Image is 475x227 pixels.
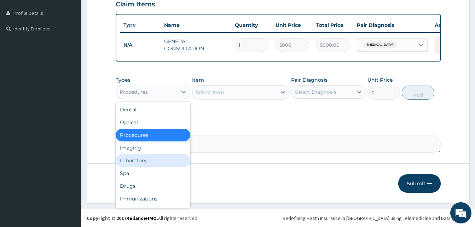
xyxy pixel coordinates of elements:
[116,129,190,141] div: Procedures
[192,76,204,83] label: Item
[116,167,190,180] div: Spa
[367,76,393,83] label: Unit Price
[81,209,475,227] footer: All rights reserved.
[116,154,190,167] div: Laboratory
[120,39,161,52] td: N/A
[116,103,190,116] div: Dental
[161,18,231,32] th: Name
[398,174,441,193] button: Submit
[4,152,135,176] textarea: Type your message and hit 'Enter'
[116,192,190,205] div: Immunizations
[196,89,224,96] div: Select Item
[364,41,397,48] span: [MEDICAL_DATA]
[87,215,158,221] strong: Copyright © 2017 .
[161,34,231,56] td: GENERAL CONSULTATION
[41,68,98,140] span: We're online!
[272,18,313,32] th: Unit Price
[283,215,470,222] div: Redefining Heath Insurance in [GEOGRAPHIC_DATA] using Telemedicine and Data Science!
[295,88,336,95] div: Select Diagnosis
[313,18,353,32] th: Total Price
[126,215,157,221] a: RelianceHMO
[402,86,434,100] button: Add
[116,1,155,8] h3: Claim Items
[116,180,190,192] div: Drugs
[116,116,190,129] div: Optical
[431,18,467,32] th: Actions
[231,18,272,32] th: Quantity
[116,4,133,21] div: Minimize live chat window
[116,125,441,131] label: Comment
[116,205,190,218] div: Others
[37,40,119,49] div: Chat with us now
[120,88,148,95] div: Procedures
[353,18,431,32] th: Pair Diagnosis
[120,18,161,31] th: Type
[116,77,131,83] label: Types
[13,35,29,53] img: d_794563401_company_1708531726252_794563401
[291,76,328,83] label: Pair Diagnosis
[116,141,190,154] div: Imaging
